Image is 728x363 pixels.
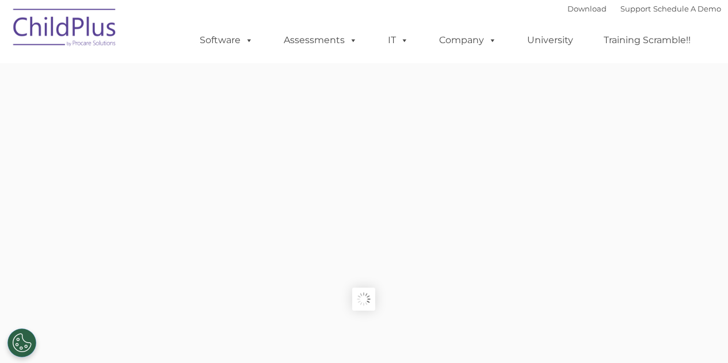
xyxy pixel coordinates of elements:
font: | [567,4,721,13]
a: Support [620,4,651,13]
a: Schedule A Demo [653,4,721,13]
a: Company [428,29,508,52]
a: Assessments [272,29,369,52]
button: Cookies Settings [7,328,36,357]
a: Software [188,29,265,52]
a: IT [376,29,420,52]
a: University [516,29,585,52]
img: ChildPlus by Procare Solutions [7,1,123,58]
a: Training Scramble!! [592,29,702,52]
a: Download [567,4,607,13]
